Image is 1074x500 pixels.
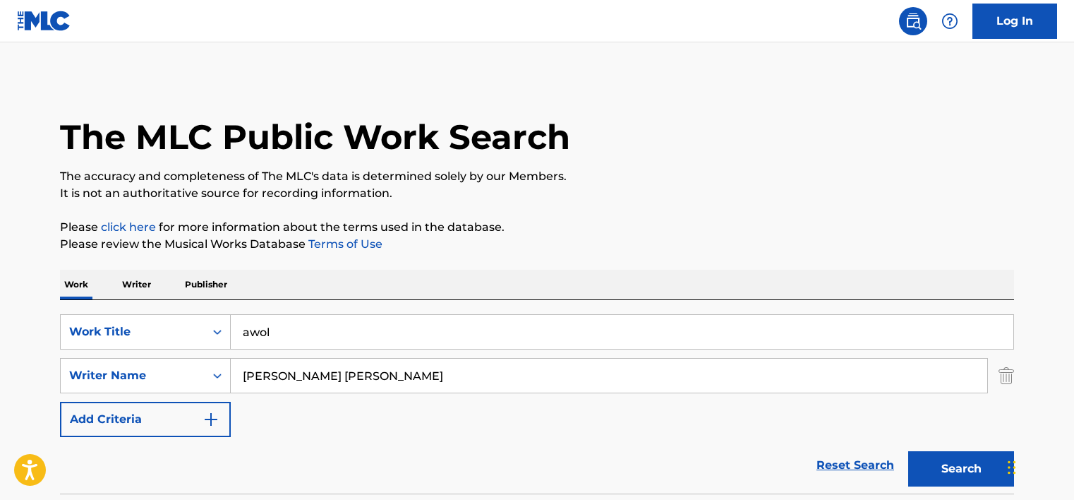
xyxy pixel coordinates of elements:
[941,13,958,30] img: help
[60,270,92,299] p: Work
[899,7,927,35] a: Public Search
[1003,432,1074,500] iframe: Chat Widget
[1003,432,1074,500] div: চ্যাট উইজেট
[972,4,1057,39] a: Log In
[69,323,196,340] div: Work Title
[998,358,1014,393] img: Delete Criterion
[60,219,1014,236] p: Please for more information about the terms used in the database.
[60,402,231,437] button: Add Criteria
[1008,446,1016,489] div: টেনে আনুন
[69,367,196,384] div: Writer Name
[60,236,1014,253] p: Please review the Musical Works Database
[17,11,71,31] img: MLC Logo
[905,13,922,30] img: search
[60,185,1014,202] p: It is not an authoritative source for recording information.
[936,7,964,35] div: Help
[306,237,382,251] a: Terms of Use
[60,314,1014,494] form: Search Form
[908,451,1014,487] button: Search
[203,411,219,428] img: 9d2ae6d4665cec9f34b9.svg
[118,270,155,299] p: Writer
[809,450,901,481] a: Reset Search
[181,270,231,299] p: Publisher
[101,220,156,234] a: click here
[60,168,1014,185] p: The accuracy and completeness of The MLC's data is determined solely by our Members.
[60,116,570,158] h1: The MLC Public Work Search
